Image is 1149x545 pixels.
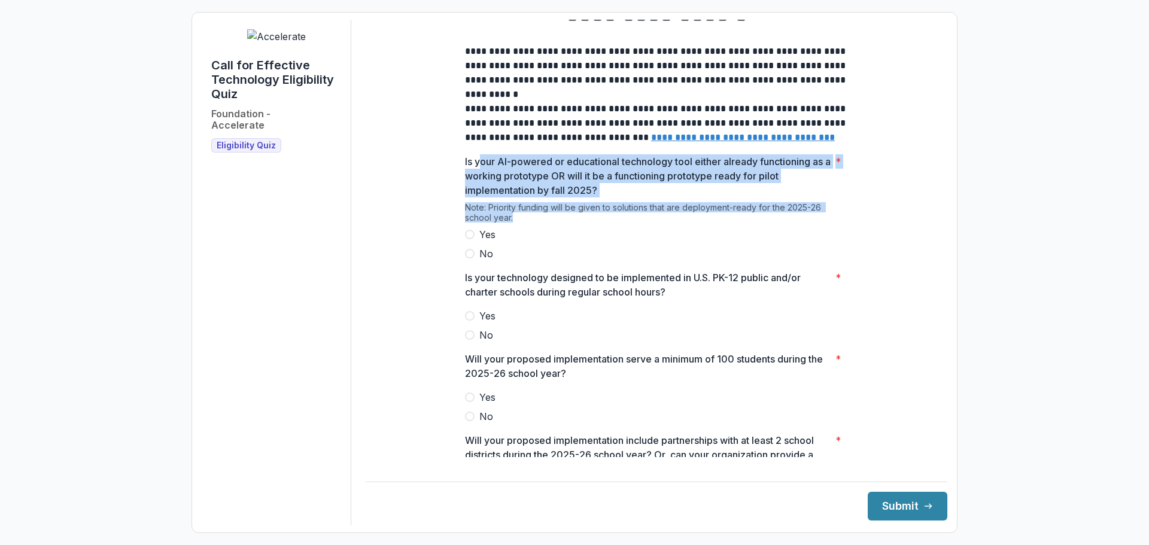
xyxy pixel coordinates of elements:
[479,227,496,242] span: Yes
[465,270,831,299] p: Is your technology designed to be implemented in U.S. PK-12 public and/or charter schools during ...
[247,29,306,44] img: Accelerate
[479,246,493,261] span: No
[211,108,270,131] h2: Foundation - Accelerate
[465,154,831,197] p: Is your AI-powered or educational technology tool either already functioning as a working prototy...
[217,141,276,151] span: Eligibility Quiz
[465,202,848,227] div: Note: Priority funding will be given to solutions that are deployment-ready for the 2025-26 schoo...
[465,433,831,491] p: Will your proposed implementation include partnerships with at least 2 school districts during th...
[211,58,341,101] h1: Call for Effective Technology Eligibility Quiz
[868,492,947,520] button: Submit
[479,328,493,342] span: No
[465,352,831,380] p: Will your proposed implementation serve a minimum of 100 students during the 2025-26 school year?
[479,390,496,404] span: Yes
[479,409,493,424] span: No
[479,309,496,323] span: Yes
